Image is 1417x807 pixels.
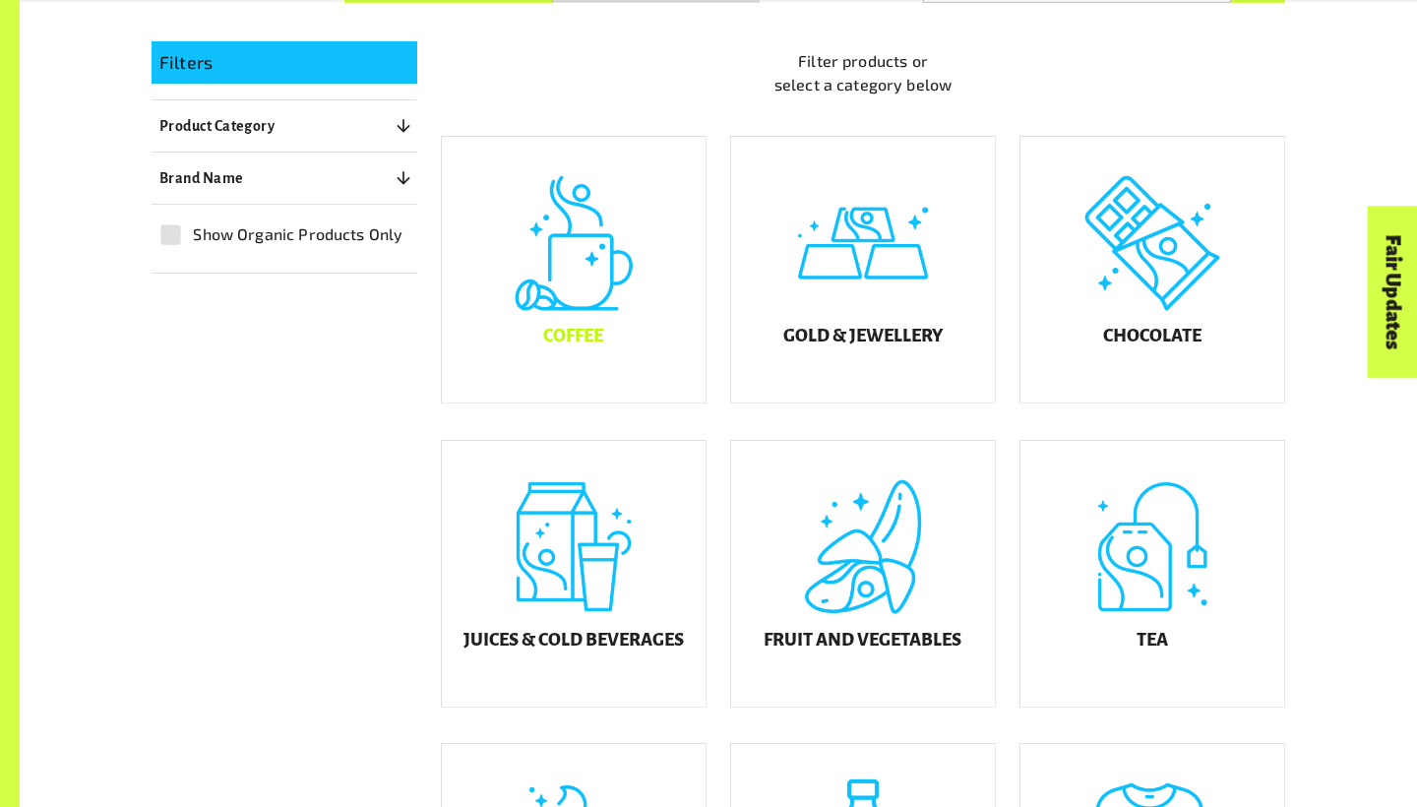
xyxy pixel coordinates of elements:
span: Show Organic Products Only [193,222,402,246]
h5: Coffee [543,327,603,346]
h5: Juices & Cold Beverages [463,631,684,651]
a: Chocolate [1019,136,1285,403]
p: Product Category [159,114,275,138]
a: Gold & Jewellery [730,136,996,403]
button: Brand Name [152,160,417,196]
p: Filters [159,49,409,76]
a: Coffee [441,136,707,403]
p: Filter products or select a category below [441,49,1285,96]
h5: Tea [1137,631,1168,651]
button: Product Category [152,108,417,144]
h5: Chocolate [1103,327,1201,346]
p: Brand Name [159,166,244,190]
a: Fruit and Vegetables [730,440,996,708]
h5: Fruit and Vegetables [764,631,961,651]
a: Tea [1019,440,1285,708]
a: Juices & Cold Beverages [441,440,707,708]
h5: Gold & Jewellery [783,327,943,346]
